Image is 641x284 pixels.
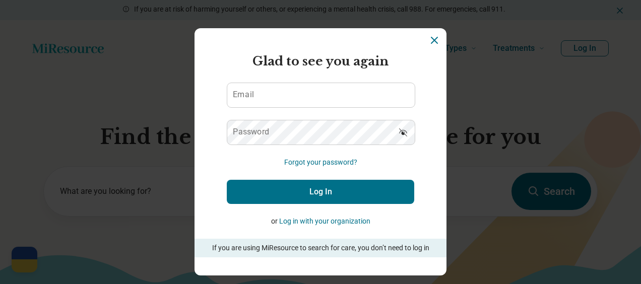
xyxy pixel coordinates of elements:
[195,28,446,275] section: Login Dialog
[227,52,414,70] h2: Glad to see you again
[233,91,254,99] label: Email
[227,216,414,227] p: or
[284,157,357,168] button: Forgot your password?
[209,243,432,253] p: If you are using MiResource to search for care, you don’t need to log in
[392,120,414,144] button: Show password
[233,128,269,136] label: Password
[428,34,440,46] button: Dismiss
[279,216,370,227] button: Log in with your organization
[227,180,414,204] button: Log In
